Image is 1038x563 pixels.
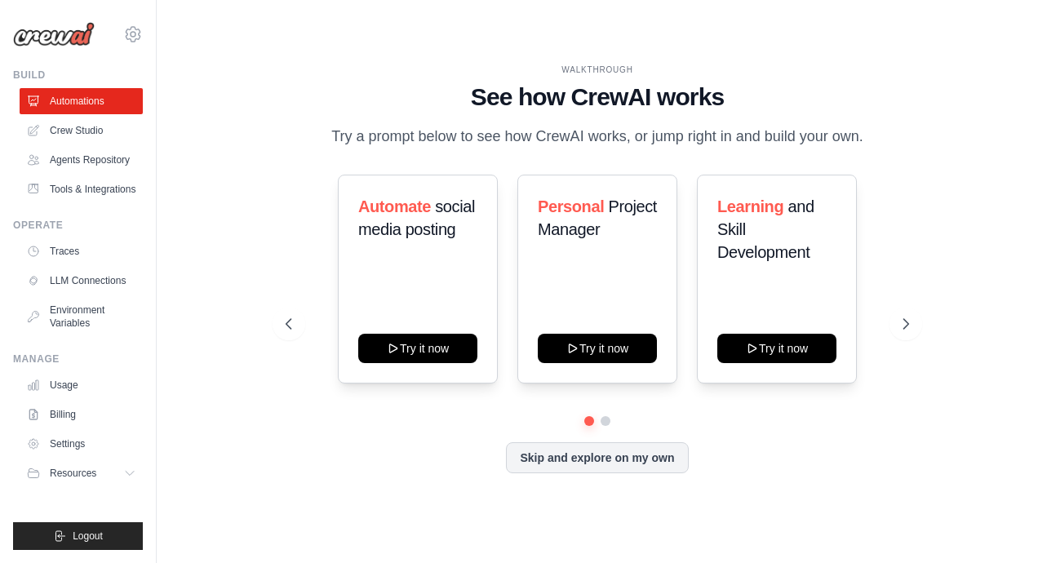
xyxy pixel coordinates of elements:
[20,238,143,264] a: Traces
[13,219,143,232] div: Operate
[20,372,143,398] a: Usage
[50,467,96,480] span: Resources
[323,125,872,149] p: Try a prompt below to see how CrewAI works, or jump right in and build your own.
[13,22,95,47] img: Logo
[73,530,103,543] span: Logout
[20,297,143,336] a: Environment Variables
[20,401,143,428] a: Billing
[358,197,431,215] span: Automate
[286,64,910,76] div: WALKTHROUGH
[717,334,836,363] button: Try it now
[20,147,143,173] a: Agents Repository
[538,197,657,238] span: Project Manager
[538,197,604,215] span: Personal
[20,268,143,294] a: LLM Connections
[717,197,814,261] span: and Skill Development
[13,522,143,550] button: Logout
[538,334,657,363] button: Try it now
[20,117,143,144] a: Crew Studio
[358,334,477,363] button: Try it now
[506,442,688,473] button: Skip and explore on my own
[286,82,910,112] h1: See how CrewAI works
[13,69,143,82] div: Build
[13,352,143,366] div: Manage
[20,431,143,457] a: Settings
[20,88,143,114] a: Automations
[358,197,475,238] span: social media posting
[20,460,143,486] button: Resources
[717,197,783,215] span: Learning
[20,176,143,202] a: Tools & Integrations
